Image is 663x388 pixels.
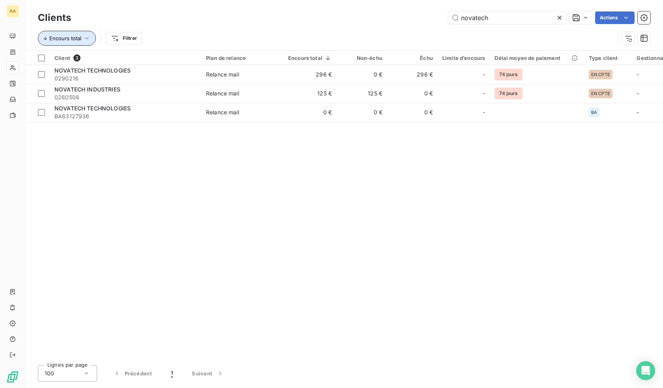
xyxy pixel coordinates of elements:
span: NOVATECH TECHNOLOGIES [54,67,131,74]
span: 74 jours [494,88,522,99]
div: Plan de relance [206,55,279,61]
button: Actions [595,11,635,24]
div: Open Intercom Messenger [636,361,655,380]
td: 0 € [283,103,337,122]
h3: Clients [38,11,71,25]
span: 74 jours [494,69,522,80]
button: Suivant [182,365,234,382]
td: 296 € [387,65,438,84]
div: Relance mail [206,71,239,78]
div: AA [6,5,19,17]
button: Encours total [38,31,96,46]
span: 1 [171,369,173,377]
span: 3 [73,54,81,62]
img: Logo LeanPay [6,371,19,383]
div: Type client [589,55,627,61]
span: Client [54,55,70,61]
td: 125 € [283,84,337,103]
div: Échu [392,55,433,61]
div: Relance mail [206,108,239,116]
td: 296 € [283,65,337,84]
span: BA [591,110,597,115]
td: 0 € [387,84,438,103]
span: 0290216 [54,75,197,82]
span: 100 [45,369,54,377]
div: Limite d’encours [442,55,485,61]
span: NOVATECH INDUSTRIES [54,86,120,93]
span: BA63127936 [54,112,197,120]
div: Non-échu [341,55,382,61]
span: 0260508 [54,93,197,101]
span: - [483,108,485,116]
span: Encours total [49,35,81,41]
td: 0 € [337,65,387,84]
div: Encours total [288,55,332,61]
input: Rechercher [448,11,567,24]
span: EN CPTE [591,91,610,96]
div: Délai moyen de paiement [494,55,579,61]
button: 1 [161,365,182,382]
button: Filtrer [106,32,142,45]
td: 125 € [337,84,387,103]
button: Précédent [103,365,161,382]
span: EN CPTE [591,72,610,77]
span: - [483,90,485,97]
span: - [637,71,639,78]
td: 0 € [387,103,438,122]
span: NOVATECH TECHNOLOGIES [54,105,131,112]
span: - [483,71,485,78]
td: 0 € [337,103,387,122]
span: - [637,90,639,97]
span: - [637,109,639,116]
div: Relance mail [206,90,239,97]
